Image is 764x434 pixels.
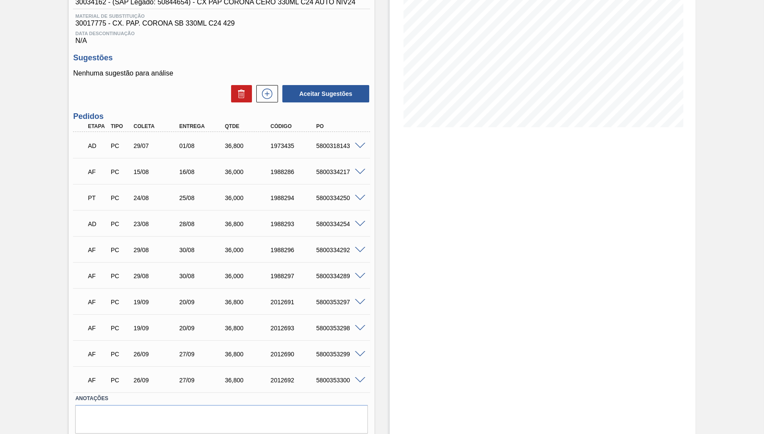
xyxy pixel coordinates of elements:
[223,220,274,227] div: 36,800
[268,220,319,227] div: 1988293
[314,273,365,279] div: 5800334289
[314,377,365,384] div: 5800353300
[86,345,109,364] div: Aguardando Faturamento
[86,293,109,312] div: Aguardando Faturamento
[177,168,228,175] div: 16/08/2025
[314,168,365,175] div: 5800334217
[177,194,228,201] div: 25/08/2025
[177,325,228,332] div: 20/09/2025
[75,31,368,36] span: Data Descontinuação
[132,325,182,332] div: 19/09/2025
[223,123,274,129] div: Qtde
[314,142,365,149] div: 5800318143
[268,351,319,358] div: 2012690
[268,377,319,384] div: 2012692
[88,168,107,175] p: AF
[177,220,228,227] div: 28/08/2025
[223,142,274,149] div: 36,800
[109,168,132,175] div: Pedido de Compra
[132,377,182,384] div: 26/09/2025
[268,123,319,129] div: Código
[227,85,252,102] div: Excluir Sugestões
[177,299,228,306] div: 20/09/2025
[86,214,109,233] div: Aguardando Descarga
[132,142,182,149] div: 29/07/2025
[177,377,228,384] div: 27/09/2025
[88,299,107,306] p: AF
[223,351,274,358] div: 36,800
[132,168,182,175] div: 15/08/2025
[86,240,109,260] div: Aguardando Faturamento
[314,325,365,332] div: 5800353298
[109,325,132,332] div: Pedido de Compra
[223,325,274,332] div: 36,800
[132,194,182,201] div: 24/08/2025
[132,351,182,358] div: 26/09/2025
[75,20,368,27] span: 30017775 - CX. PAP. CORONA SB 330ML C24 429
[109,351,132,358] div: Pedido de Compra
[223,377,274,384] div: 36,800
[88,351,107,358] p: AF
[88,142,107,149] p: AD
[268,142,319,149] div: 1973435
[268,247,319,253] div: 1988296
[132,220,182,227] div: 23/08/2025
[73,69,370,77] p: Nenhuma sugestão para análise
[86,371,109,390] div: Aguardando Faturamento
[268,168,319,175] div: 1988286
[73,27,370,45] div: N/A
[268,325,319,332] div: 2012693
[314,123,365,129] div: PO
[268,194,319,201] div: 1988294
[314,351,365,358] div: 5800353299
[109,220,132,227] div: Pedido de Compra
[75,13,368,19] span: Material de Substituição
[109,247,132,253] div: Pedido de Compra
[132,123,182,129] div: Coleta
[88,194,107,201] p: PT
[88,325,107,332] p: AF
[86,123,109,129] div: Etapa
[88,220,107,227] p: AD
[314,299,365,306] div: 5800353297
[109,377,132,384] div: Pedido de Compra
[88,273,107,279] p: AF
[109,273,132,279] div: Pedido de Compra
[88,377,107,384] p: AF
[177,247,228,253] div: 30/08/2025
[86,162,109,181] div: Aguardando Faturamento
[223,194,274,201] div: 36,000
[268,273,319,279] div: 1988297
[314,194,365,201] div: 5800334250
[177,142,228,149] div: 01/08/2025
[73,53,370,62] h3: Sugestões
[252,85,278,102] div: Nova sugestão
[177,123,228,129] div: Entrega
[223,273,274,279] div: 36,000
[223,168,274,175] div: 36,000
[132,247,182,253] div: 29/08/2025
[86,188,109,207] div: Pedido em Trânsito
[314,247,365,253] div: 5800334292
[86,136,109,155] div: Aguardando Descarga
[314,220,365,227] div: 5800334254
[278,84,370,103] div: Aceitar Sugestões
[109,299,132,306] div: Pedido de Compra
[223,247,274,253] div: 36,000
[109,123,132,129] div: Tipo
[177,273,228,279] div: 30/08/2025
[177,351,228,358] div: 27/09/2025
[75,392,368,405] label: Anotações
[223,299,274,306] div: 36,800
[88,247,107,253] p: AF
[132,299,182,306] div: 19/09/2025
[282,85,369,102] button: Aceitar Sugestões
[86,319,109,338] div: Aguardando Faturamento
[73,112,370,121] h3: Pedidos
[86,266,109,286] div: Aguardando Faturamento
[268,299,319,306] div: 2012691
[109,142,132,149] div: Pedido de Compra
[109,194,132,201] div: Pedido de Compra
[132,273,182,279] div: 29/08/2025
